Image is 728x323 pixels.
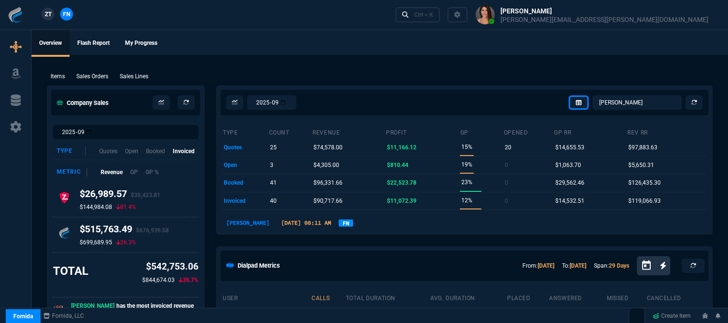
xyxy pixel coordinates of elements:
[628,141,657,154] p: $97,883.63
[41,312,87,320] a: msbcCompanyName
[387,176,416,189] p: $22,523.78
[570,262,586,269] a: [DATE]
[53,264,88,278] h3: TOTAL
[555,141,584,154] p: $14,655.53
[461,140,472,154] p: 15%
[116,239,136,246] p: 26.3%
[222,125,269,138] th: type
[270,141,277,154] p: 25
[507,291,549,304] th: placed
[550,305,604,319] p: 11
[222,291,311,304] th: user
[646,291,707,304] th: cancelled
[277,219,335,227] p: [DATE] 08:11 AM
[555,176,584,189] p: $29,562.46
[461,158,472,171] p: 19%
[125,147,138,156] p: Open
[505,141,511,154] p: 20
[116,203,136,211] p: 81.4%
[339,219,353,227] a: FN
[80,239,112,246] p: $699,689.95
[430,291,507,304] th: avg. duration
[562,261,586,270] p: To:
[270,176,277,189] p: 41
[31,30,70,57] a: Overview
[460,125,503,138] th: GP
[173,147,195,156] p: Invoiced
[312,125,385,138] th: revenue
[117,30,165,57] a: My Progress
[178,276,198,284] p: 35.7%
[120,72,148,81] p: Sales Lines
[387,194,416,208] p: $11,072.39
[414,11,433,19] div: Ctrl + K
[431,305,505,319] p: 41s
[53,303,63,317] p: 🎉
[222,156,269,174] td: open
[76,72,108,81] p: Sales Orders
[555,158,581,172] p: $1,063.70
[270,158,273,172] p: 3
[313,176,343,189] p: $96,331.66
[505,158,508,172] p: 0
[51,72,65,81] p: Items
[311,291,345,304] th: calls
[80,203,112,211] p: $144,984.08
[222,138,269,156] td: quotes
[503,125,554,138] th: opened
[222,174,269,192] td: booked
[347,305,428,319] p: 10h 50m
[505,194,508,208] p: 0
[57,168,87,177] div: Metric
[101,168,123,177] p: Revenue
[57,98,109,107] h5: Company Sales
[608,305,645,319] p: 5
[146,168,159,177] p: GP %
[130,168,138,177] p: GP
[505,176,508,189] p: 0
[57,147,86,156] div: Type
[628,176,661,189] p: $126,435.30
[461,194,472,207] p: 12%
[628,194,661,208] p: $119,066.93
[269,125,312,138] th: count
[312,305,343,319] p: 1255
[80,188,160,203] h4: $26,989.57
[549,291,606,304] th: answered
[131,192,160,198] span: $35,423.81
[222,219,273,227] p: [PERSON_NAME]
[641,259,660,272] button: Open calendar
[224,305,310,319] p: [PERSON_NAME]
[555,194,584,208] p: $14,532.51
[628,158,654,172] p: $5,650.31
[270,194,277,208] p: 40
[461,176,472,189] p: 23%
[606,291,646,304] th: missed
[609,262,629,269] a: 29 Days
[538,262,554,269] a: [DATE]
[522,261,554,270] p: From:
[313,158,339,172] p: $4,305.00
[648,305,705,319] p: 278
[70,30,117,57] a: Flash Report
[594,261,629,270] p: Span:
[63,10,70,19] span: FN
[345,291,430,304] th: total duration
[142,276,175,284] p: $844,674.03
[553,125,627,138] th: GP RR
[71,302,198,319] p: has the most invoiced revenue this month.
[238,261,280,270] h5: Dialpad Metrics
[313,194,343,208] p: $90,717.66
[45,10,52,19] span: ZT
[142,260,198,274] p: $542,753.06
[387,141,416,154] p: $11,166.12
[71,302,114,310] span: [PERSON_NAME]
[627,125,707,138] th: Rev RR
[313,141,343,154] p: $74,578.00
[99,147,117,156] p: Quotes
[80,223,169,239] h4: $515,763.49
[508,305,547,319] p: 956
[649,309,695,323] a: Create Item
[222,192,269,209] td: invoiced
[387,158,408,172] p: $810.44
